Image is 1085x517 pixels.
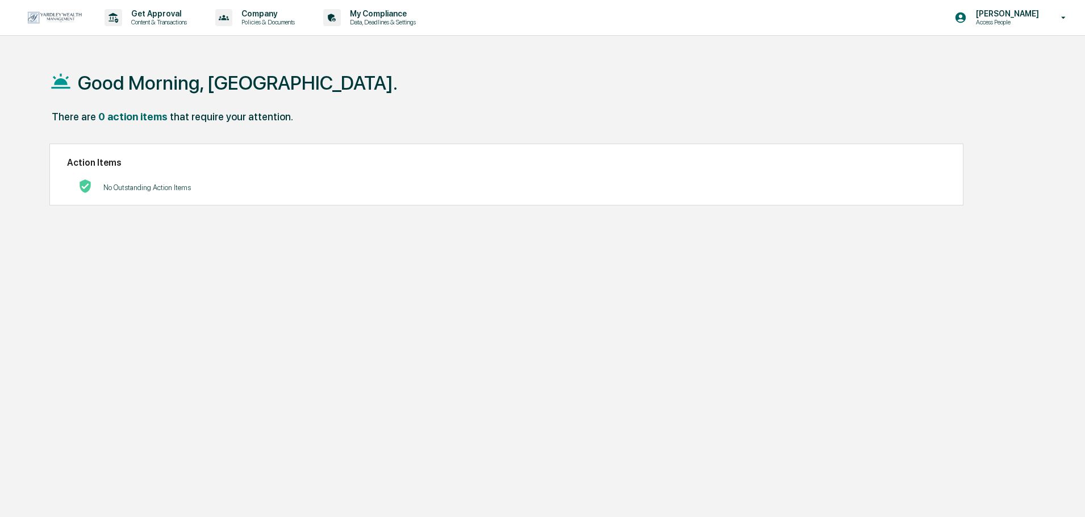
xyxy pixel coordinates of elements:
[67,157,946,168] h2: Action Items
[52,111,96,123] div: There are
[122,9,193,18] p: Get Approval
[967,18,1045,26] p: Access People
[98,111,168,123] div: 0 action items
[170,111,293,123] div: that require your attention.
[967,9,1045,18] p: [PERSON_NAME]
[341,9,422,18] p: My Compliance
[232,9,301,18] p: Company
[341,18,422,26] p: Data, Deadlines & Settings
[232,18,301,26] p: Policies & Documents
[27,11,82,24] img: logo
[103,183,191,192] p: No Outstanding Action Items
[122,18,193,26] p: Content & Transactions
[78,72,398,94] h1: Good Morning, [GEOGRAPHIC_DATA].
[78,179,92,193] img: No Actions logo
